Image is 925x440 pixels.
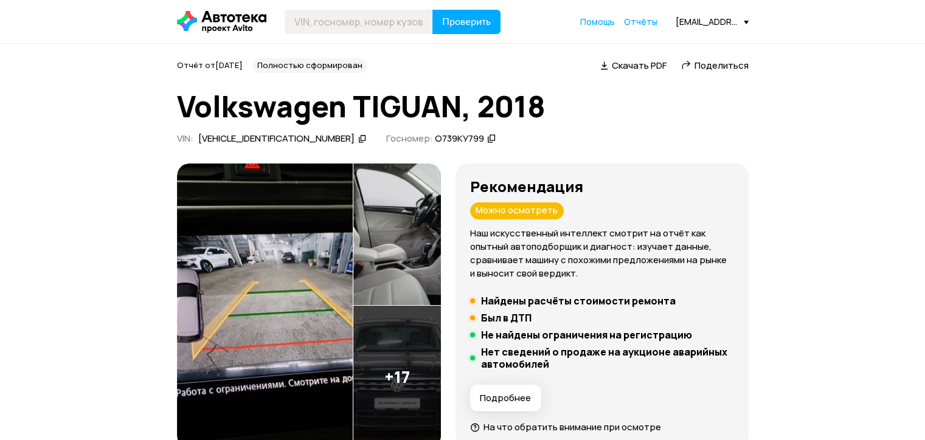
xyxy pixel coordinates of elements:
span: Подробнее [480,392,531,404]
span: На что обратить внимание при осмотре [483,421,661,433]
h1: Volkswagen TIGUAN, 2018 [177,90,749,123]
button: Проверить [432,10,501,34]
div: Полностью сформирован [252,58,367,73]
div: Можно осмотреть [470,202,564,219]
h5: Был в ДТП [481,312,532,324]
span: Скачать PDF [612,59,667,72]
span: Отчёт от [DATE] [177,60,243,70]
a: Скачать PDF [600,59,667,72]
a: Отчёты [624,16,657,28]
span: Поделиться [695,59,749,72]
span: Помощь [580,16,615,27]
a: Помощь [580,16,615,28]
span: Отчёты [624,16,657,27]
input: VIN, госномер, номер кузова [285,10,433,34]
button: Подробнее [470,385,541,411]
span: VIN : [177,132,193,145]
h3: Рекомендация [470,178,734,195]
a: На что обратить внимание при осмотре [470,421,661,433]
span: Госномер: [386,132,432,145]
div: О739КУ799 [434,132,483,145]
span: Проверить [442,17,491,27]
h5: Найдены расчёты стоимости ремонта [481,295,676,307]
div: [VEHICLE_IDENTIFICATION_NUMBER] [198,132,355,145]
h5: Не найдены ограничения на регистрацию [481,329,692,341]
div: [EMAIL_ADDRESS][DOMAIN_NAME] [676,16,749,27]
p: Наш искусственный интеллект смотрит на отчёт как опытный автоподборщик и диагност: изучает данные... [470,227,734,280]
h5: Нет сведений о продаже на аукционе аварийных автомобилей [481,346,734,370]
a: Поделиться [681,59,749,72]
